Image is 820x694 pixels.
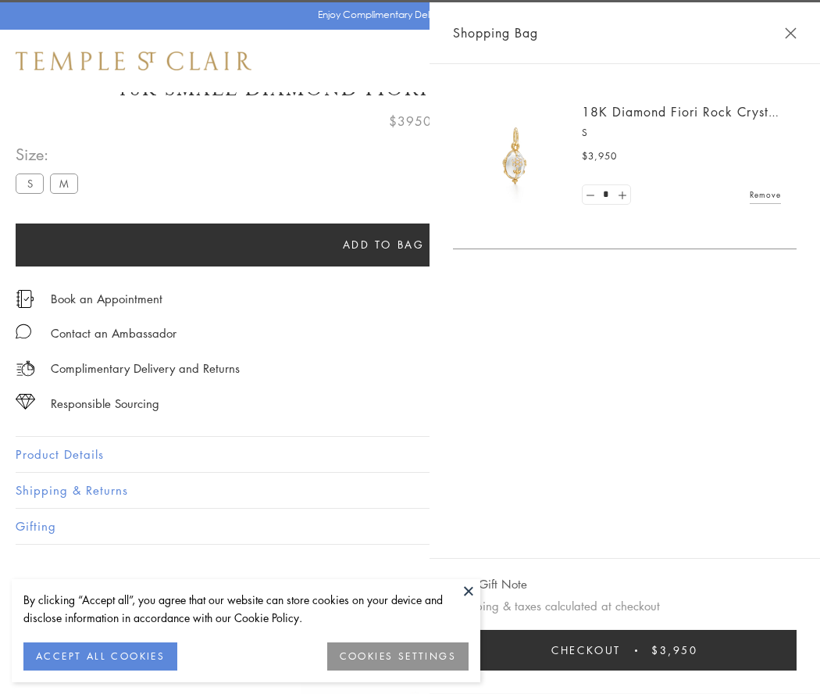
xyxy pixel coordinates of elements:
label: M [50,173,78,193]
button: ACCEPT ALL COOKIES [23,642,177,671]
p: Enjoy Complimentary Delivery & Returns [318,7,495,23]
span: Add to bag [343,236,425,253]
p: Complimentary Delivery and Returns [51,359,240,378]
span: $3,950 [651,642,698,659]
span: $3,950 [582,148,617,164]
button: Gifting [16,509,804,544]
a: Remove [750,186,781,203]
div: Contact an Ambassador [51,324,176,343]
a: Book an Appointment [51,290,162,307]
span: Size: [16,141,84,167]
button: Close Shopping Bag [785,27,797,39]
button: Add Gift Note [453,574,527,594]
img: icon_appointment.svg [16,290,34,308]
img: icon_sourcing.svg [16,394,35,410]
a: Set quantity to 2 [614,185,629,205]
p: S [582,125,781,141]
p: Shipping & taxes calculated at checkout [453,596,797,616]
button: Product Details [16,437,804,472]
a: Set quantity to 0 [583,185,598,205]
span: $3950 [389,111,432,131]
div: Responsible Sourcing [51,394,159,413]
button: Add to bag [16,224,751,267]
img: MessageIcon-01_2.svg [16,324,31,339]
img: P51889-E11FIORI [469,109,562,203]
img: Temple St. Clair [16,52,251,70]
span: Checkout [551,642,621,659]
div: By clicking “Accept all”, you agree that our website can store cookies on your device and disclos... [23,591,469,627]
button: COOKIES SETTINGS [327,642,469,671]
button: Checkout $3,950 [453,630,797,671]
img: icon_delivery.svg [16,359,35,378]
button: Shipping & Returns [16,473,804,508]
label: S [16,173,44,193]
span: Shopping Bag [453,23,538,43]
